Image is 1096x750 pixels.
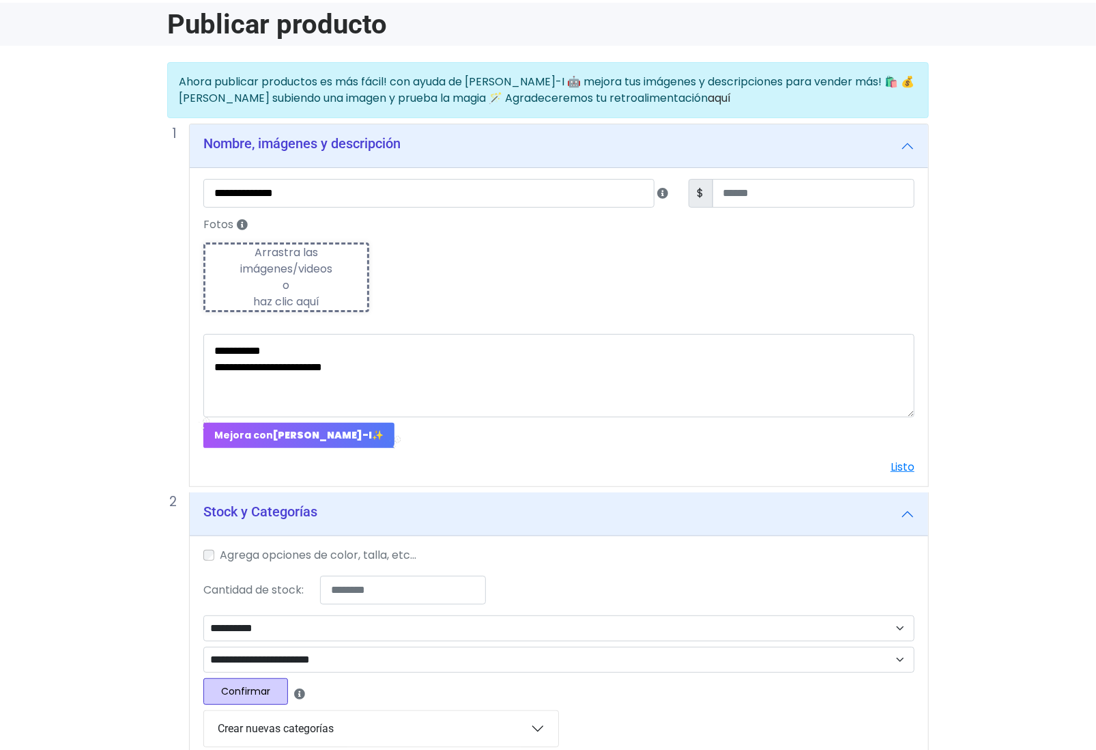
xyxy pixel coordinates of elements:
button: Stock y Categorías [190,492,928,536]
h1: Publicar producto [167,8,540,40]
h5: Nombre, imágenes y descripción [203,135,401,152]
button: Mejora con[PERSON_NAME]-I✨ [203,423,394,448]
a: Listo [891,459,914,475]
h5: Stock y Categorías [203,503,317,520]
button: Crear nuevas categorías [204,711,558,747]
span: $ [689,179,713,208]
label: Cantidad de stock: [203,582,304,598]
label: Fotos [195,213,923,237]
button: Confirmar [203,678,288,705]
div: Arrastra las imágenes/videos o haz clic aquí [205,245,367,310]
button: Nombre, imágenes y descripción [190,124,928,168]
span: Ahora publicar productos es más fácil! con ayuda de [PERSON_NAME]-I 🤖 mejora tus imágenes y descr... [179,74,914,106]
a: aquí [708,90,731,106]
label: Agrega opciones de color, talla, etc... [220,547,416,564]
strong: [PERSON_NAME]-I [273,428,372,442]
